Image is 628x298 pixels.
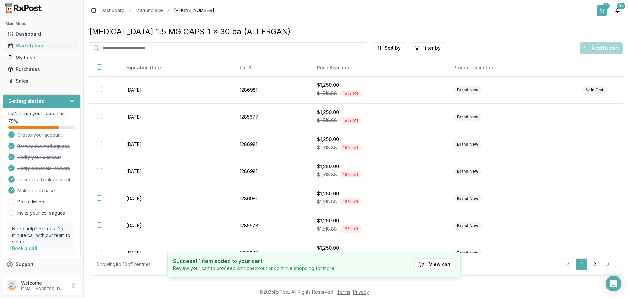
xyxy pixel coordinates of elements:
div: In Cart [582,86,608,94]
button: Purchases [3,64,81,75]
a: Marketplace [136,7,163,14]
div: Brand New [453,168,482,175]
a: Post a listing [17,199,44,205]
td: [DATE] [118,158,232,185]
div: 18 % off [340,225,362,233]
td: 1286981 [232,131,309,158]
td: 1286981 [232,77,309,104]
div: $1,250.00 [317,218,438,224]
th: Expiration Date [118,59,232,77]
div: Brand New [453,141,482,148]
span: [PHONE_NUMBER] [174,7,214,14]
a: Dashboard [101,7,125,14]
button: Dashboard [3,29,81,39]
a: Dashboard [5,28,78,40]
div: $1,250.00 [317,136,438,143]
td: [DATE] [118,77,232,104]
p: Let's finish your setup first! [8,110,75,117]
a: Book a call [12,245,37,251]
p: [EMAIL_ADDRESS][DOMAIN_NAME] [21,286,66,291]
span: Feedback [16,273,38,279]
div: Dashboard [8,31,76,37]
img: User avatar [7,280,17,291]
div: Brand New [453,222,482,229]
div: 1 [603,3,610,9]
button: Support [3,258,81,270]
div: 18 % off [340,198,362,205]
div: Sales [8,78,76,84]
a: Invite your colleagues [17,210,65,216]
a: Purchases [5,63,78,75]
span: $1,518.88 [317,90,337,96]
div: Brand New [453,86,482,94]
td: 1285678 [232,212,309,239]
span: Filter by [422,45,441,51]
span: Verify beneficial owners [17,165,70,172]
button: Sort by [373,42,405,54]
button: Feedback [3,270,81,282]
button: Marketplace [3,41,81,51]
span: $1,518.88 [317,144,337,151]
th: Product Condition [445,59,574,77]
nav: breadcrumb [101,7,214,14]
a: Privacy [353,289,369,295]
td: [DATE] [118,212,232,239]
a: Marketplace [5,40,78,52]
button: Filter by [410,42,445,54]
div: Purchases [8,66,76,73]
span: Sort by [385,45,401,51]
p: Need help? Set up a 25 minute call with our team to set up. [12,225,71,245]
td: 1286981 [232,158,309,185]
div: Brand New [453,195,482,202]
span: Connect a bank account [17,176,70,183]
div: $1,250.00 [317,245,438,251]
td: [DATE] [118,131,232,158]
span: 75 % [8,118,18,125]
h2: Main Menu [5,21,78,26]
button: View cart [414,258,455,270]
div: $1,250.00 [317,82,438,88]
span: Browse the marketplace [17,143,70,149]
button: 1 [597,5,607,16]
div: $1,250.00 [317,190,438,197]
td: 1286981 [232,185,309,212]
div: Open Intercom Messenger [606,276,621,291]
div: 9+ [617,3,625,9]
a: Go to next page [602,258,615,270]
p: Welcome [21,280,66,286]
a: 2 [589,258,601,270]
span: $1,518.88 [317,117,337,124]
div: My Posts [8,54,76,61]
td: [DATE] [118,104,232,131]
td: 1292048 [232,239,309,267]
td: [DATE] [118,185,232,212]
button: My Posts [3,52,81,63]
span: Verify your business [17,154,61,161]
span: Create your account [17,132,62,138]
td: [DATE] [118,239,232,267]
button: 9+ [612,5,623,16]
div: $1,250.00 [317,163,438,170]
span: $1,518.88 [317,199,337,205]
a: 1 [576,258,587,270]
p: Review your cart to proceed with checkout or continue shopping for more. [173,265,335,272]
div: $1,250.00 [317,109,438,115]
span: $1,518.88 [317,226,337,232]
div: 18 % off [340,117,362,124]
div: Marketplace [8,43,76,49]
h4: Success! 1 item added to your cart [173,257,335,265]
th: Lot # [232,59,309,77]
nav: pagination [563,258,615,270]
div: 18 % off [340,144,362,151]
a: Terms [337,289,350,295]
img: RxPost Logo [3,3,44,13]
span: Make a purchase [17,187,55,194]
div: 18 % off [340,171,362,178]
button: Sales [3,76,81,86]
a: Sales [5,75,78,87]
div: Showing 1 to 10 of 12 entries [97,261,151,268]
td: 1285677 [232,104,309,131]
h3: Getting started [8,97,45,105]
span: $1,518.88 [317,171,337,178]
